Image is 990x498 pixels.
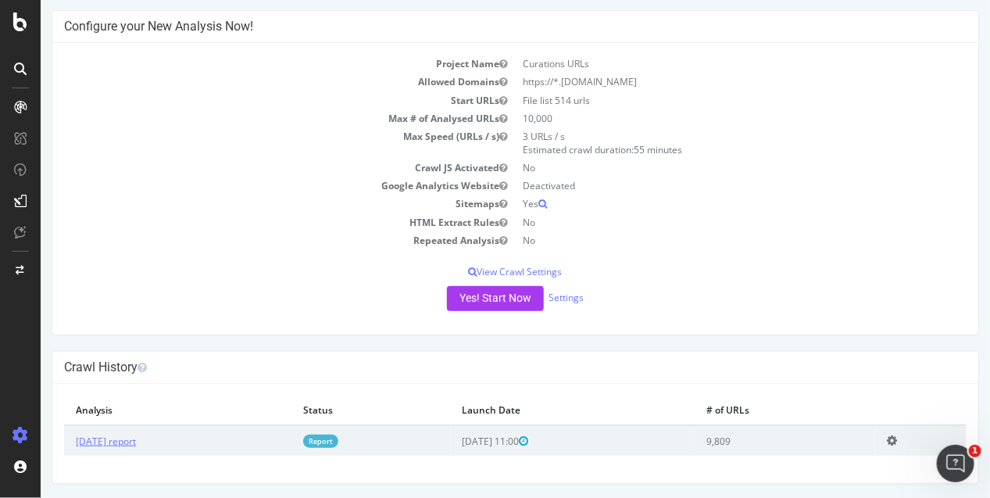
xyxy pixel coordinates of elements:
[23,195,475,213] td: Sitemaps
[23,231,475,249] td: Repeated Analysis
[475,55,927,73] td: Curations URLs
[969,445,981,457] span: 1
[654,396,835,425] th: # of URLs
[23,55,475,73] td: Project Name
[654,425,835,456] td: 9,809
[475,159,927,177] td: No
[475,73,927,91] td: https://*.[DOMAIN_NAME]
[23,360,926,375] h4: Crawl History
[23,396,251,425] th: Analysis
[422,435,488,448] span: [DATE] 11:00
[23,73,475,91] td: Allowed Domains
[23,109,475,127] td: Max # of Analysed URLs
[251,396,410,425] th: Status
[23,127,475,159] td: Max Speed (URLs / s)
[475,231,927,249] td: No
[475,177,927,195] td: Deactivated
[23,265,926,278] p: View Crawl Settings
[594,143,642,156] span: 55 minutes
[406,286,503,311] button: Yes! Start Now
[937,445,974,482] iframe: Intercom live chat
[35,435,95,448] a: [DATE] report
[23,213,475,231] td: HTML Extract Rules
[23,19,926,34] h4: Configure your New Analysis Now!
[475,127,927,159] td: 3 URLs / s Estimated crawl duration:
[475,213,927,231] td: No
[23,159,475,177] td: Crawl JS Activated
[475,195,927,213] td: Yes
[475,109,927,127] td: 10,000
[410,396,655,425] th: Launch Date
[23,177,475,195] td: Google Analytics Website
[475,91,927,109] td: File list 514 urls
[508,291,543,304] a: Settings
[263,435,298,448] a: Report
[23,91,475,109] td: Start URLs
